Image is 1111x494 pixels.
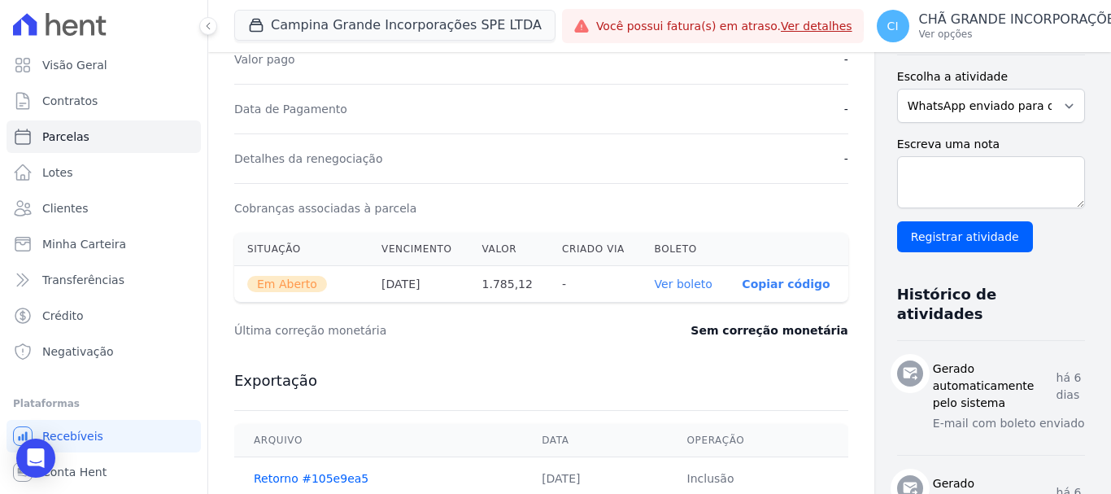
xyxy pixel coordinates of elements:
a: Conta Hent [7,456,201,488]
th: 1.785,12 [469,266,549,303]
span: Conta Hent [42,464,107,480]
div: Plataformas [13,394,194,413]
p: E-mail com boleto enviado [933,415,1085,432]
dd: - [844,101,848,117]
th: - [549,266,642,303]
a: Parcelas [7,120,201,153]
th: [DATE] [368,266,468,303]
dt: Data de Pagamento [234,101,347,117]
a: Negativação [7,335,201,368]
th: Criado via [549,233,642,266]
span: Em Aberto [247,276,327,292]
label: Escreva uma nota [897,136,1085,153]
span: Recebíveis [42,428,103,444]
span: Visão Geral [42,57,107,73]
a: Recebíveis [7,420,201,452]
span: Negativação [42,343,114,360]
th: Operação [668,424,848,457]
h3: Histórico de atividades [897,285,1072,324]
a: Contratos [7,85,201,117]
dd: - [844,51,848,68]
a: Ver boleto [655,278,712,291]
span: Lotes [42,164,73,181]
div: Open Intercom Messenger [16,439,55,478]
p: há 6 dias [1057,369,1085,404]
span: CI [887,20,899,32]
a: Retorno #105e9ea5 [254,472,368,485]
a: Clientes [7,192,201,225]
dt: Detalhes da renegociação [234,151,383,167]
span: Transferências [42,272,124,288]
button: Copiar código [742,278,830,291]
a: Crédito [7,299,201,332]
span: Minha Carteira [42,236,126,252]
h3: Gerado automaticamente pelo sistema [933,361,1057,412]
a: Minha Carteira [7,228,201,260]
th: Data [522,424,667,457]
span: Clientes [42,200,88,216]
th: Boleto [642,233,730,266]
span: Você possui fatura(s) em atraso. [596,18,852,35]
th: Valor [469,233,549,266]
th: Situação [234,233,368,266]
dt: Valor pago [234,51,295,68]
input: Registrar atividade [897,221,1033,252]
dt: Cobranças associadas à parcela [234,200,416,216]
span: Crédito [42,308,84,324]
span: Parcelas [42,129,89,145]
label: Escolha a atividade [897,68,1085,85]
dd: Sem correção monetária [691,322,847,339]
a: Lotes [7,156,201,189]
dt: Última correção monetária [234,322,597,339]
th: Vencimento [368,233,468,266]
span: Contratos [42,93,98,109]
a: Transferências [7,264,201,296]
h3: Exportação [234,371,848,391]
th: Arquivo [234,424,522,457]
a: Ver detalhes [781,20,852,33]
button: Campina Grande Incorporações SPE LTDA [234,10,555,41]
dd: - [844,151,848,167]
a: Visão Geral [7,49,201,81]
